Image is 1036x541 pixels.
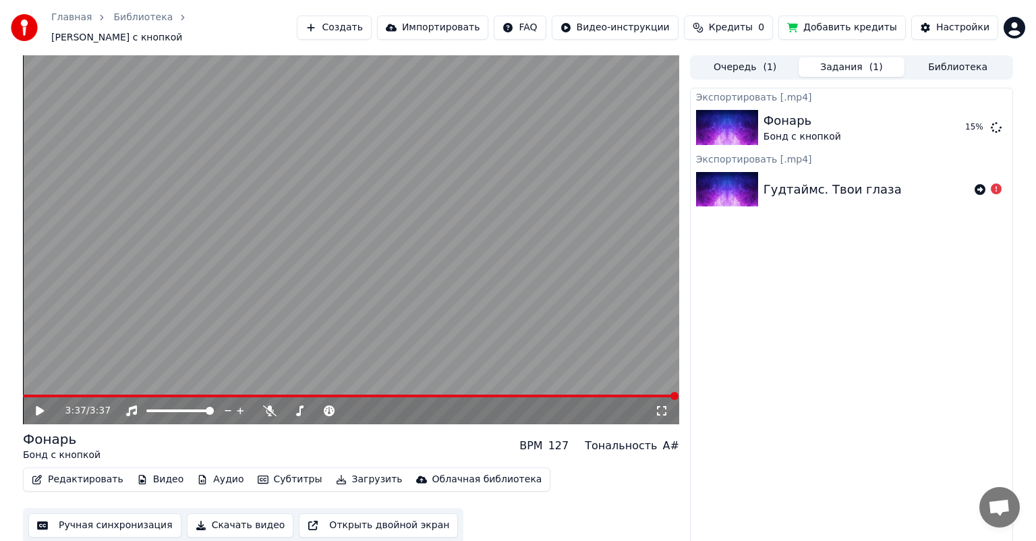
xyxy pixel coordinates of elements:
[65,404,86,418] span: 3:37
[192,470,249,489] button: Аудио
[299,513,458,538] button: Открыть двойной экран
[758,21,764,34] span: 0
[965,122,985,133] div: 15 %
[252,470,328,489] button: Субтитры
[692,57,799,77] button: Очередь
[187,513,294,538] button: Скачать видео
[90,404,111,418] span: 3:37
[51,11,92,24] a: Главная
[548,438,569,454] div: 127
[11,14,38,41] img: youka
[28,513,181,538] button: Ручная синхронизация
[51,31,182,45] span: [PERSON_NAME] с кнопкой
[662,438,679,454] div: A#
[691,150,1012,167] div: Экспортировать [.mp4]
[936,21,989,34] div: Настройки
[297,16,371,40] button: Создать
[432,473,542,486] div: Облачная библиотека
[377,16,489,40] button: Импортировать
[23,449,100,462] div: Бонд с кнопкой
[869,61,883,74] span: ( 1 )
[330,470,408,489] button: Загрузить
[691,88,1012,105] div: Экспортировать [.mp4]
[132,470,190,489] button: Видео
[911,16,998,40] button: Настройки
[764,130,841,144] div: Бонд с кнопкой
[764,111,841,130] div: Фонарь
[494,16,546,40] button: FAQ
[23,430,100,449] div: Фонарь
[979,487,1020,528] div: Открытый чат
[799,57,905,77] button: Задания
[904,57,1011,77] button: Библиотека
[113,11,173,24] a: Библиотека
[709,21,753,34] span: Кредиты
[519,438,542,454] div: BPM
[764,180,902,199] div: Гудтаймс. Твои глаза
[585,438,657,454] div: Тональность
[26,470,129,489] button: Редактировать
[684,16,773,40] button: Кредиты0
[65,404,98,418] div: /
[763,61,776,74] span: ( 1 )
[51,11,297,45] nav: breadcrumb
[552,16,679,40] button: Видео-инструкции
[778,16,906,40] button: Добавить кредиты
